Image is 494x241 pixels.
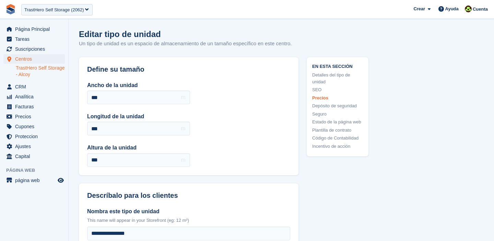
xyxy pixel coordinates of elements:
a: SEO [312,86,363,93]
p: This name will appear in your Storefront (eg: 12 m²) [87,217,290,224]
a: menu [3,142,65,151]
a: menu [3,34,65,44]
a: menu [3,102,65,111]
span: Cuenta [473,6,488,13]
span: página web [15,176,56,185]
h1: Editar tipo de unidad [79,29,292,39]
span: Ayuda [445,5,459,12]
a: Código de Contabilidad [312,135,363,142]
a: menu [3,44,65,54]
a: Precios [312,95,363,101]
span: Precios [15,112,56,121]
a: Seguro [312,111,363,118]
label: Altura de la unidad [87,144,190,152]
img: Catherine Coffey [465,5,472,12]
span: Centros [15,54,56,64]
span: Crear [413,5,425,12]
span: Cupones [15,122,56,131]
a: menu [3,82,65,92]
span: Página web [6,167,68,174]
span: Página Principal [15,24,56,34]
span: Proteccion [15,132,56,141]
a: menu [3,54,65,64]
span: Suscripciones [15,44,56,54]
a: menu [3,122,65,131]
span: Tareas [15,34,56,44]
label: Ancho de la unidad [87,81,190,89]
a: TrastHero Self Storage - Alcoy [16,65,65,78]
span: Capital [15,152,56,161]
a: menú [3,176,65,185]
h2: Define su tamaño [87,65,290,73]
span: Ajustes [15,142,56,151]
p: Un tipo de unidad es un espacio de almacenamiento de un tamaño específico en este centro. [79,40,292,48]
a: Incentivo de acción [312,143,363,150]
a: menu [3,24,65,34]
a: Estado de la página web [312,119,363,125]
img: stora-icon-8386f47178a22dfd0bd8f6a31ec36ba5ce8667c1dd55bd0f319d3a0aa187defe.svg [5,4,16,14]
a: Depósito de seguridad [312,103,363,109]
label: Nombra este tipo de unidad [87,207,290,216]
a: Detalles del tipo de unidad [312,72,363,85]
a: menu [3,92,65,101]
span: Analítica [15,92,56,101]
span: En esta sección [312,63,363,69]
a: Vista previa de la tienda [57,176,65,184]
a: menu [3,112,65,121]
a: menu [3,132,65,141]
div: TrastHero Self Storage (2062) [24,7,84,13]
a: Plantilla de contrato [312,127,363,134]
a: menu [3,152,65,161]
h2: Descríbalo para los clientes [87,192,290,200]
span: CRM [15,82,56,92]
label: Longitud de la unidad [87,112,190,121]
span: Facturas [15,102,56,111]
